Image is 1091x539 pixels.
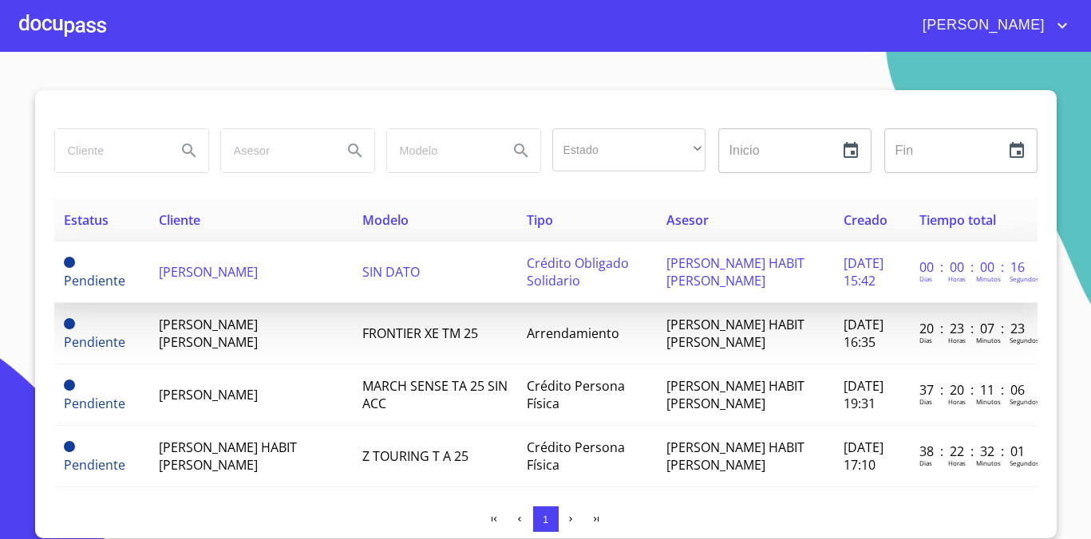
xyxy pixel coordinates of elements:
p: Segundos [1010,397,1039,406]
p: 00 : 00 : 00 : 16 [919,258,1027,276]
span: 1 [543,513,548,525]
p: Segundos [1010,458,1039,467]
span: Arrendamiento [527,325,619,342]
span: Asesor [666,211,709,229]
span: Z TOURING T A 25 [362,447,468,465]
span: Tiempo total [919,211,996,229]
p: Horas [948,458,966,467]
span: Pendiente [64,456,125,474]
span: Tipo [527,211,553,229]
span: [PERSON_NAME] HABIT [PERSON_NAME] [666,254,804,289]
div: ​ [552,128,706,171]
span: [PERSON_NAME] [159,263,258,281]
button: 1 [533,506,559,532]
span: Pendiente [64,272,125,289]
span: Pendiente [64,318,75,329]
p: Minutos [976,458,1001,467]
span: [PERSON_NAME] HABIT [PERSON_NAME] [666,439,804,474]
p: Horas [948,274,966,283]
p: Segundos [1010,274,1039,283]
p: Horas [948,336,966,344]
p: 37 : 20 : 11 : 06 [919,381,1027,399]
p: Dias [919,336,932,344]
span: Pendiente [64,333,125,351]
p: Minutos [976,336,1001,344]
span: Modelo [362,211,409,229]
span: [DATE] 15:42 [844,254,883,289]
input: search [55,129,164,172]
span: [PERSON_NAME] HABIT [PERSON_NAME] [159,439,297,474]
span: [PERSON_NAME] HABIT [PERSON_NAME] [666,316,804,351]
button: Search [502,132,540,170]
span: [PERSON_NAME] [PERSON_NAME] [159,316,258,351]
p: 20 : 23 : 07 : 23 [919,320,1027,337]
span: [PERSON_NAME] HABIT [PERSON_NAME] [666,377,804,412]
span: [DATE] 16:35 [844,316,883,351]
button: Search [336,132,374,170]
button: Search [170,132,208,170]
p: 38 : 22 : 32 : 01 [919,443,1027,460]
span: [DATE] 17:10 [844,439,883,474]
span: FRONTIER XE TM 25 [362,325,478,342]
p: Segundos [1010,336,1039,344]
span: Pendiente [64,395,125,412]
p: Dias [919,397,932,406]
span: Pendiente [64,441,75,452]
span: MARCH SENSE TA 25 SIN ACC [362,377,508,412]
p: Horas [948,397,966,406]
span: Creado [844,211,887,229]
p: Minutos [976,397,1001,406]
button: account of current user [911,13,1072,38]
span: Crédito Persona Física [527,439,625,474]
span: Pendiente [64,257,75,268]
span: [PERSON_NAME] [159,386,258,403]
span: Crédito Persona Física [527,377,625,412]
span: Pendiente [64,380,75,391]
span: Cliente [159,211,200,229]
span: [DATE] 19:31 [844,377,883,412]
span: SIN DATO [362,263,420,281]
input: search [387,129,496,172]
span: Estatus [64,211,109,229]
p: Dias [919,458,932,467]
span: Crédito Obligado Solidario [527,254,629,289]
p: Minutos [976,274,1001,283]
span: [PERSON_NAME] [911,13,1053,38]
input: search [221,129,330,172]
p: Dias [919,274,932,283]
